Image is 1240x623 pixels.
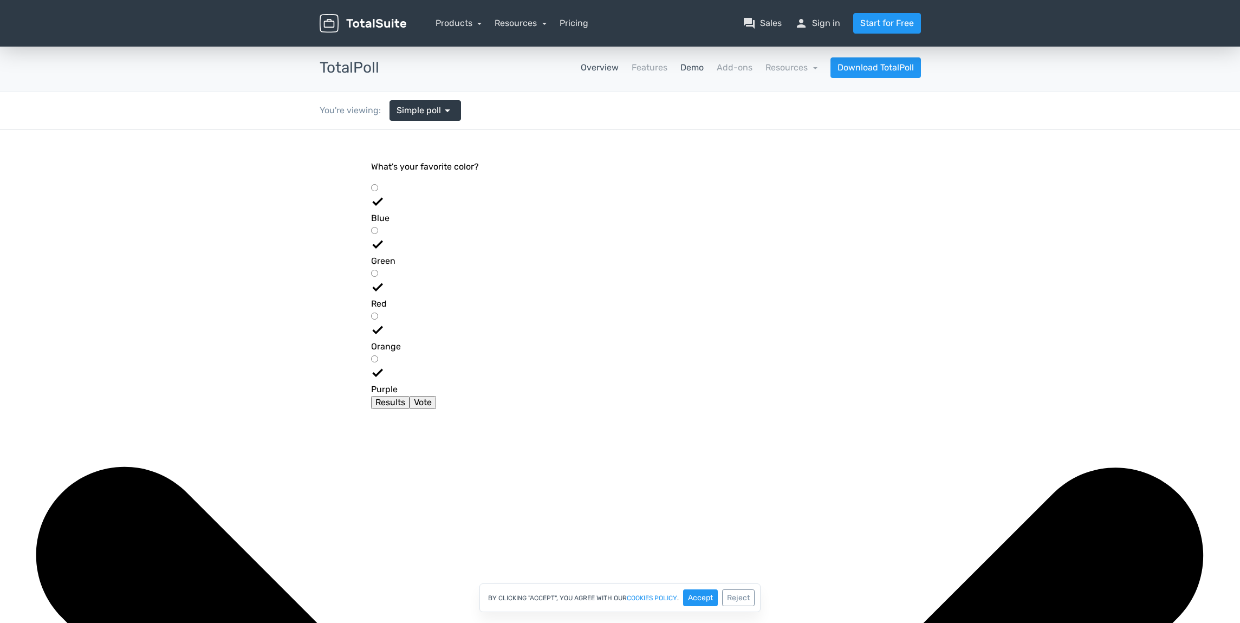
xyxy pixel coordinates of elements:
[371,168,387,179] span: Red
[320,14,406,33] img: TotalSuite for WordPress
[717,61,752,74] a: Add-ons
[853,13,921,34] a: Start for Free
[765,62,817,73] a: Resources
[371,225,378,232] input: Purple
[371,126,395,136] span: Green
[830,57,921,78] a: Download TotalPoll
[371,30,869,43] p: What's your favorite color?
[436,18,482,28] a: Products
[683,589,718,606] button: Accept
[479,583,761,612] div: By clicking "Accept", you agree with our .
[389,100,461,121] a: Simple poll arrow_drop_down
[371,266,410,279] button: Results
[371,97,378,104] input: Green
[371,83,389,93] span: Blue
[320,104,389,117] div: You're viewing:
[722,589,755,606] button: Reject
[371,254,398,264] span: Purple
[632,61,667,74] a: Features
[410,266,436,279] button: Vote
[795,17,840,30] a: personSign in
[795,17,808,30] span: person
[560,17,588,30] a: Pricing
[441,104,454,117] span: arrow_drop_down
[371,54,378,61] input: Blue
[495,18,547,28] a: Resources
[320,60,379,76] h3: TotalPoll
[581,61,619,74] a: Overview
[743,17,782,30] a: question_answerSales
[743,17,756,30] span: question_answer
[397,104,441,117] span: Simple poll
[371,183,378,190] input: Orange
[627,595,677,601] a: cookies policy
[371,140,378,147] input: Red
[371,211,401,222] span: Orange
[680,61,704,74] a: Demo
